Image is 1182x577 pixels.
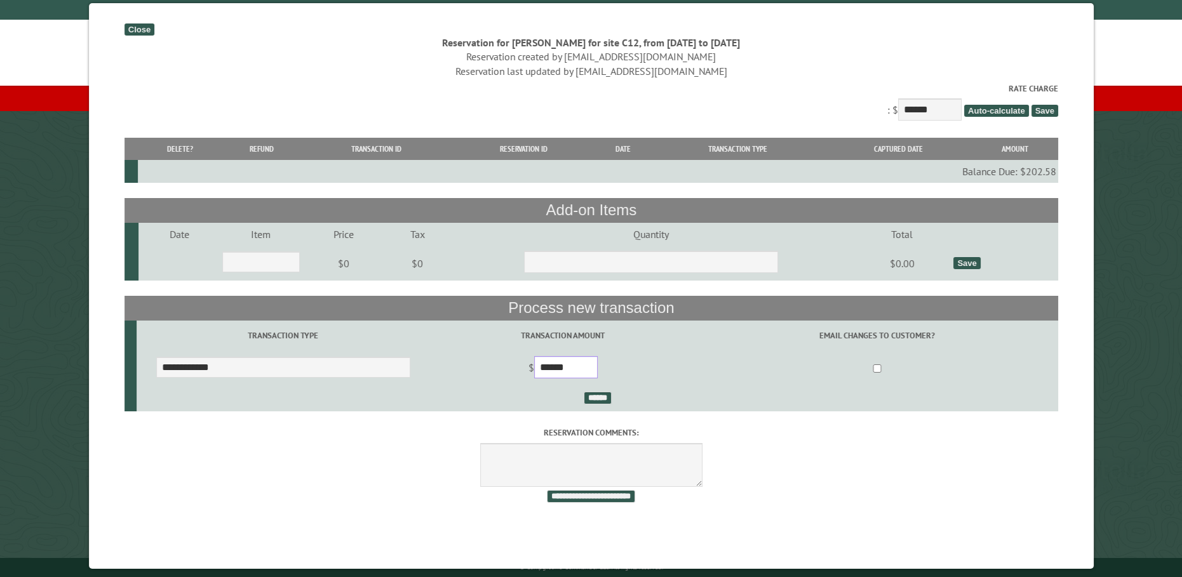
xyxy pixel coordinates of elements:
[385,223,449,246] td: Tax
[452,138,595,160] th: Reservation ID
[301,246,385,281] td: $0
[385,246,449,281] td: $0
[964,105,1029,117] span: Auto-calculate
[220,223,302,246] td: Item
[138,223,220,246] td: Date
[697,329,1056,342] label: Email changes to customer?
[595,138,650,160] th: Date
[450,223,852,246] td: Quantity
[429,351,695,387] td: $
[124,64,1058,78] div: Reservation last updated by [EMAIL_ADDRESS][DOMAIN_NAME]
[124,296,1058,320] th: Process new transaction
[222,138,301,160] th: Refund
[972,138,1058,160] th: Amount
[124,23,154,36] div: Close
[124,427,1058,439] label: Reservation comments:
[520,563,663,571] small: © Campground Commander LLC. All rights reserved.
[852,246,951,281] td: $0.00
[124,198,1058,222] th: Add-on Items
[137,160,1058,183] td: Balance Due: $202.58
[137,138,222,160] th: Delete?
[431,329,694,342] label: Transaction Amount
[124,36,1058,50] div: Reservation for [PERSON_NAME] for site C12, from [DATE] to [DATE]
[953,257,980,269] div: Save
[824,138,971,160] th: Captured Date
[650,138,824,160] th: Transaction Type
[138,329,427,342] label: Transaction Type
[1031,105,1058,117] span: Save
[852,223,951,246] td: Total
[301,138,452,160] th: Transaction ID
[124,83,1058,95] label: Rate Charge
[124,83,1058,124] div: : $
[301,223,385,246] td: Price
[124,50,1058,63] div: Reservation created by [EMAIL_ADDRESS][DOMAIN_NAME]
